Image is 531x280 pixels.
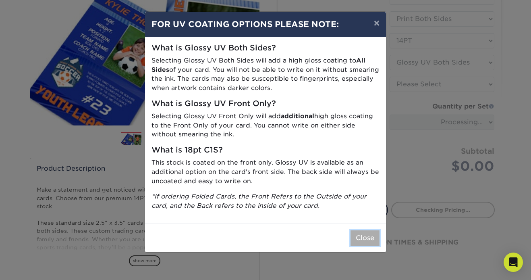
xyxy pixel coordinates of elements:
h4: FOR UV COATING OPTIONS PLEASE NOTE: [151,18,380,30]
h5: What is Glossy UV Front Only? [151,99,380,109]
strong: additional [281,112,314,120]
p: This stock is coated on the front only. Glossy UV is available as an additional option on the car... [151,158,380,186]
p: Selecting Glossy UV Front Only will add high gloss coating to the Front Only of your card. You ca... [151,112,380,139]
strong: All Sides [151,56,365,73]
button: × [367,12,386,34]
p: Selecting Glossy UV Both Sides will add a high gloss coating to of your card. You will not be abl... [151,56,380,93]
i: *If ordering Folded Cards, the Front Refers to the Outside of your card, and the Back refers to t... [151,192,367,209]
button: Close [351,230,380,246]
h5: What is Glossy UV Both Sides? [151,44,380,53]
h5: What is 18pt C1S? [151,146,380,155]
div: Open Intercom Messenger [504,253,523,272]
